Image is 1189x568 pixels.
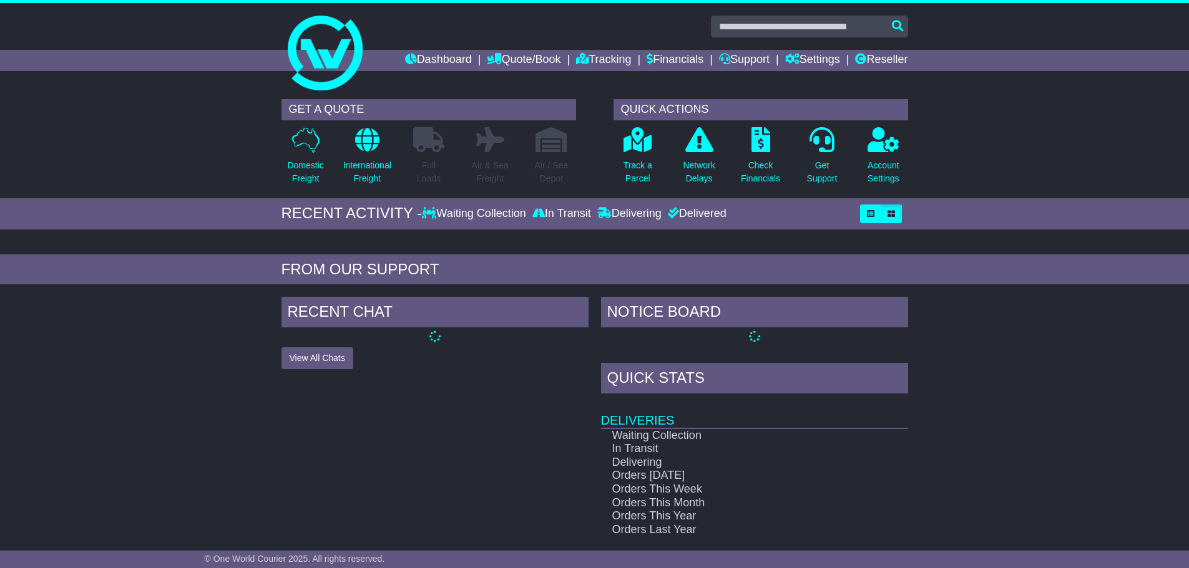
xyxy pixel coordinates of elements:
a: CheckFinancials [740,127,781,192]
td: Finances [601,536,908,568]
div: QUICK ACTIONS [614,99,908,120]
p: Get Support [806,159,837,185]
a: Dashboard [405,50,472,71]
div: Quick Stats [601,363,908,397]
div: Delivering [594,207,665,221]
button: View All Chats [281,347,353,369]
td: Orders This Month [601,496,864,510]
p: Air & Sea Freight [472,159,509,185]
td: Orders This Year [601,509,864,523]
a: GetSupport [806,127,838,192]
p: Account Settings [868,159,899,185]
span: © One World Courier 2025. All rights reserved. [205,554,385,564]
a: Track aParcel [623,127,653,192]
td: In Transit [601,442,864,456]
a: InternationalFreight [343,127,392,192]
a: DomesticFreight [286,127,324,192]
a: Reseller [855,50,908,71]
td: Orders This Week [601,483,864,496]
a: Settings [785,50,840,71]
td: Deliveries [601,397,908,428]
a: Tracking [576,50,631,71]
a: Financials [647,50,703,71]
div: GET A QUOTE [281,99,576,120]
div: Delivered [665,207,727,221]
a: Support [719,50,770,71]
div: NOTICE BOARD [601,297,908,330]
td: Waiting Collection [601,428,864,443]
a: NetworkDelays [682,127,715,192]
div: RECENT ACTIVITY - [281,205,423,223]
div: RECENT CHAT [281,297,589,330]
p: Domestic Freight [287,159,323,185]
a: AccountSettings [867,127,900,192]
p: International Freight [343,159,391,185]
div: Waiting Collection [422,207,529,221]
p: Air / Sea Depot [535,159,569,185]
td: Delivering [601,456,864,469]
p: Network Delays [683,159,715,185]
td: Orders Last Year [601,523,864,537]
div: FROM OUR SUPPORT [281,261,908,279]
div: In Transit [529,207,594,221]
p: Track a Parcel [624,159,652,185]
td: Orders [DATE] [601,469,864,483]
a: Quote/Book [487,50,560,71]
p: Check Financials [741,159,780,185]
p: Full Loads [413,159,444,185]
